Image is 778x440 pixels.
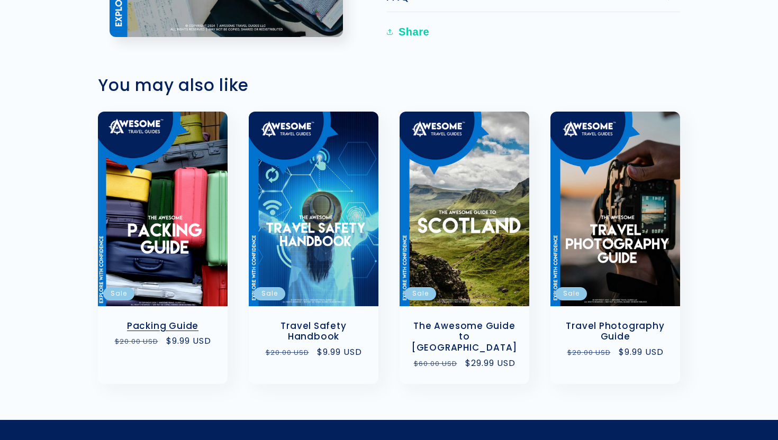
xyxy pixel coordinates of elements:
h2: You may also like [98,75,680,95]
a: The Awesome Guide to [GEOGRAPHIC_DATA] [410,320,519,353]
button: Share [386,20,432,43]
a: Packing Guide [108,320,217,331]
a: Travel Safety Handbook [259,320,368,342]
a: Travel Photography Guide [561,320,670,342]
